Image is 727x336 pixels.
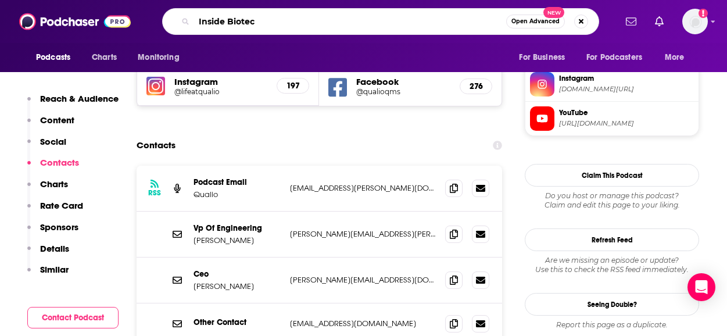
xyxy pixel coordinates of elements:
span: YouTube [559,108,694,118]
button: open menu [130,47,194,69]
div: Claim and edit this page to your liking. [525,191,699,210]
div: Are we missing an episode or update? Use this to check the RSS feed immediately. [525,256,699,274]
p: [PERSON_NAME] [194,235,281,245]
p: Rate Card [40,200,83,211]
p: Podcast Email [194,177,281,187]
h5: Facebook [356,76,450,87]
button: Contact Podcast [27,307,119,328]
span: instagram.com/lifeatqualio [559,85,694,94]
span: Instagram [559,73,694,84]
button: Charts [27,178,68,200]
span: https://www.youtube.com/@QualioHQ [559,119,694,128]
p: [EMAIL_ADDRESS][PERSON_NAME][DOMAIN_NAME] [290,183,436,193]
h5: Instagram [174,76,267,87]
a: @lifeatqualio [174,87,267,96]
h3: RSS [148,188,161,198]
img: User Profile [682,9,708,34]
span: New [543,7,564,18]
a: Show notifications dropdown [621,12,641,31]
a: Instagram[DOMAIN_NAME][URL] [530,72,694,96]
h5: 276 [470,81,482,91]
p: Similar [40,264,69,275]
button: Rate Card [27,200,83,221]
img: Podchaser - Follow, Share and Rate Podcasts [19,10,131,33]
span: Logged in as RussoPartners3 [682,9,708,34]
p: Other Contact [194,317,281,327]
h2: Contacts [137,134,176,156]
span: More [665,49,685,66]
svg: Add a profile image [699,9,708,18]
span: Open Advanced [511,19,560,24]
a: @qualioqms [356,87,450,96]
div: Open Intercom Messenger [687,273,715,301]
button: open menu [28,47,85,69]
a: YouTube[URL][DOMAIN_NAME] [530,106,694,131]
a: Seeing Double? [525,293,699,316]
span: Do you host or manage this podcast? [525,191,699,201]
button: Reach & Audience [27,93,119,115]
span: Charts [92,49,117,66]
button: Open AdvancedNew [506,15,565,28]
button: Contacts [27,157,79,178]
button: open menu [579,47,659,69]
p: [PERSON_NAME][EMAIL_ADDRESS][DOMAIN_NAME] [290,275,436,285]
h5: 197 [286,81,299,91]
p: [PERSON_NAME][EMAIL_ADDRESS][PERSON_NAME][DOMAIN_NAME] [290,229,436,239]
button: Similar [27,264,69,285]
img: iconImage [146,77,165,95]
a: Show notifications dropdown [650,12,668,31]
button: Claim This Podcast [525,164,699,187]
p: Details [40,243,69,254]
button: open menu [657,47,699,69]
span: For Business [519,49,565,66]
button: open menu [511,47,579,69]
p: [PERSON_NAME] [194,281,281,291]
p: [EMAIL_ADDRESS][DOMAIN_NAME] [290,319,436,328]
button: Social [27,136,66,158]
p: Content [40,115,74,126]
p: Reach & Audience [40,93,119,104]
span: Podcasts [36,49,70,66]
p: Qualio [194,190,281,199]
span: For Podcasters [586,49,642,66]
p: Ceo [194,269,281,279]
p: Contacts [40,157,79,168]
a: Charts [84,47,124,69]
p: Social [40,136,66,147]
div: Report this page as a duplicate. [525,320,699,330]
span: Monitoring [138,49,179,66]
button: Sponsors [27,221,78,243]
p: Vp Of Engineering [194,223,281,233]
input: Search podcasts, credits, & more... [194,12,506,31]
div: Search podcasts, credits, & more... [162,8,599,35]
button: Content [27,115,74,136]
p: Sponsors [40,221,78,233]
button: Details [27,243,69,264]
p: Charts [40,178,68,190]
button: Refresh Feed [525,228,699,251]
button: Show profile menu [682,9,708,34]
